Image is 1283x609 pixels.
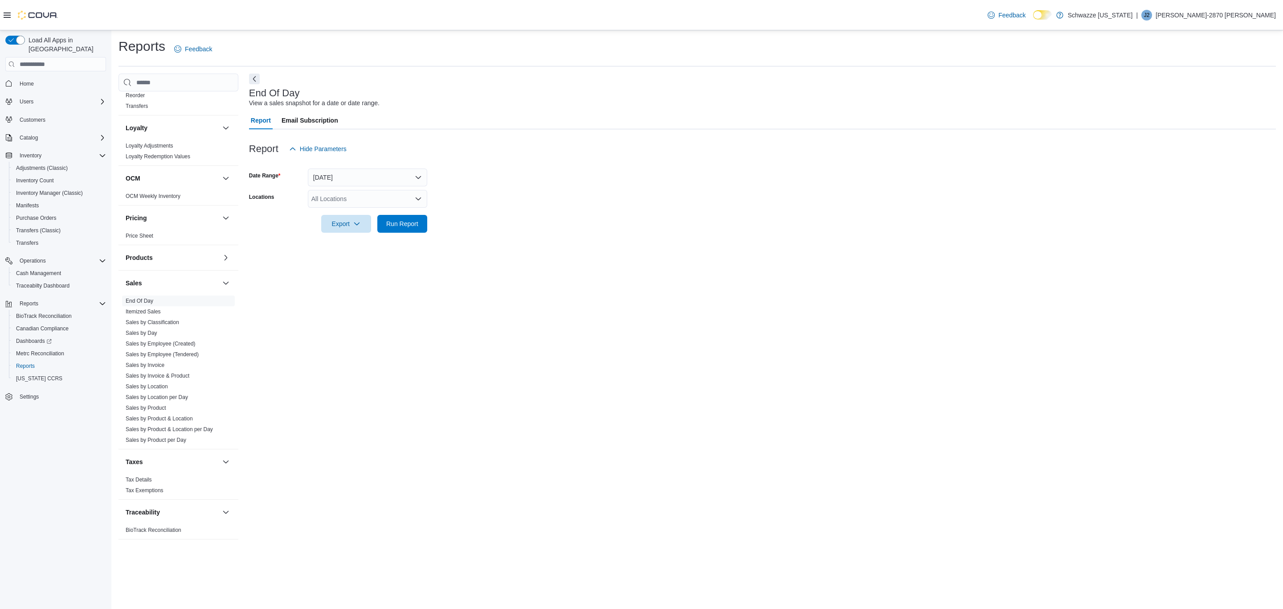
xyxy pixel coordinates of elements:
[12,348,68,359] a: Metrc Reconciliation
[12,361,106,371] span: Reports
[16,132,41,143] button: Catalog
[126,123,147,132] h3: Loyalty
[16,391,42,402] a: Settings
[12,213,106,223] span: Purchase Orders
[118,474,238,499] div: Taxes
[126,394,188,400] a: Sales by Location per Day
[2,255,110,267] button: Operations
[308,169,427,186] button: [DATE]
[249,99,380,108] div: View a sales snapshot for a date or date range.
[16,115,49,125] a: Customers
[16,282,69,289] span: Traceabilty Dashboard
[9,162,110,174] button: Adjustments (Classic)
[221,213,231,223] button: Pricing
[16,298,106,309] span: Reports
[171,40,216,58] a: Feedback
[2,95,110,108] button: Users
[126,476,152,483] span: Tax Details
[126,383,168,390] a: Sales by Location
[126,351,199,358] span: Sales by Employee (Tendered)
[126,487,163,494] a: Tax Exemptions
[16,96,37,107] button: Users
[9,212,110,224] button: Purchase Orders
[126,279,219,288] button: Sales
[12,225,106,236] span: Transfers (Classic)
[126,477,152,483] a: Tax Details
[12,200,42,211] a: Manifests
[20,393,39,400] span: Settings
[20,134,38,141] span: Catalog
[126,319,179,325] a: Sales by Classification
[12,175,57,186] a: Inventory Count
[221,278,231,288] button: Sales
[20,300,38,307] span: Reports
[9,174,110,187] button: Inventory Count
[12,348,106,359] span: Metrc Reconciliation
[126,404,166,411] span: Sales by Product
[126,426,213,432] a: Sales by Product & Location per Day
[12,175,106,186] span: Inventory Count
[9,310,110,322] button: BioTrack Reconciliation
[126,174,140,183] h3: OCM
[12,361,38,371] a: Reports
[386,219,418,228] span: Run Report
[249,88,300,99] h3: End Of Day
[126,362,164,369] span: Sales by Invoice
[126,232,153,239] span: Price Sheet
[118,230,238,245] div: Pricing
[2,390,110,403] button: Settings
[126,436,186,444] span: Sales by Product per Day
[126,298,153,304] a: End Of Day
[16,313,72,320] span: BioTrack Reconciliation
[12,200,106,211] span: Manifests
[126,174,219,183] button: OCM
[12,280,73,291] a: Traceabilty Dashboard
[2,149,110,162] button: Inventory
[221,123,231,133] button: Loyalty
[249,74,260,84] button: Next
[1156,10,1276,21] p: [PERSON_NAME]-2870 [PERSON_NAME]
[126,373,189,379] a: Sales by Invoice & Product
[5,73,106,426] nav: Complex example
[126,214,219,222] button: Pricing
[126,416,193,422] a: Sales by Product & Location
[118,140,238,165] div: Loyalty
[249,193,274,201] label: Locations
[16,150,45,161] button: Inventory
[126,319,179,326] span: Sales by Classification
[300,144,347,153] span: Hide Parameters
[12,336,55,346] a: Dashboards
[126,92,145,99] a: Reorder
[126,415,193,422] span: Sales by Product & Location
[126,309,161,315] a: Itemized Sales
[1144,10,1150,21] span: J2
[16,78,37,89] a: Home
[221,507,231,518] button: Traceability
[126,527,181,534] span: BioTrack Reconciliation
[20,257,46,264] span: Operations
[12,323,106,334] span: Canadian Compliance
[9,360,110,372] button: Reports
[16,255,106,266] span: Operations
[16,150,106,161] span: Inventory
[16,270,61,277] span: Cash Management
[20,80,34,87] span: Home
[126,383,168,390] span: Sales by Location
[20,116,45,123] span: Customers
[118,296,238,449] div: Sales
[126,329,157,337] span: Sales by Day
[2,132,110,144] button: Catalog
[126,426,213,433] span: Sales by Product & Location per Day
[12,163,106,173] span: Adjustments (Classic)
[377,215,427,233] button: Run Report
[251,111,271,129] span: Report
[16,78,106,89] span: Home
[16,227,61,234] span: Transfers (Classic)
[221,252,231,263] button: Products
[221,173,231,184] button: OCM
[126,527,181,533] a: BioTrack Reconciliation
[16,298,42,309] button: Reports
[126,103,148,109] a: Transfers
[126,253,153,262] h3: Products
[2,77,110,90] button: Home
